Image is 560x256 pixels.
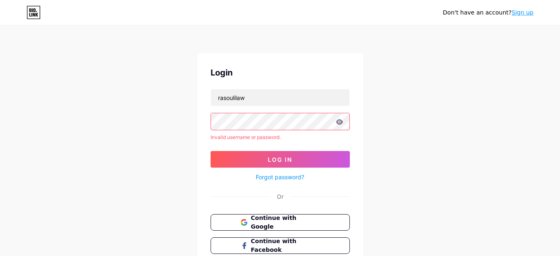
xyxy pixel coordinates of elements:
span: Log In [268,156,292,163]
div: Or [277,192,284,201]
div: Don't have an account? [443,8,533,17]
input: Username [211,89,349,106]
a: Forgot password? [256,173,304,181]
button: Continue with Google [211,214,350,231]
a: Sign up [512,9,533,16]
button: Continue with Facebook [211,237,350,254]
div: Login [211,66,350,79]
span: Continue with Facebook [251,237,319,254]
button: Log In [211,151,350,168]
div: Invalid username or password. [211,134,350,141]
span: Continue with Google [251,214,319,231]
